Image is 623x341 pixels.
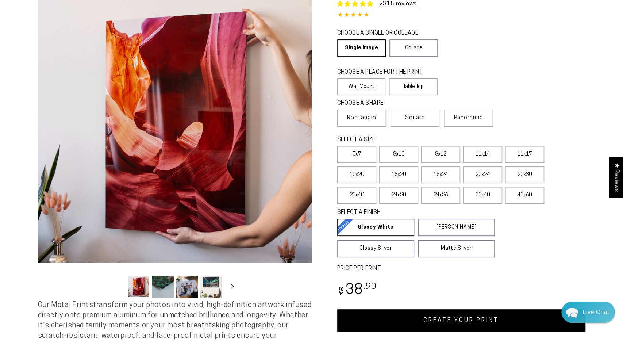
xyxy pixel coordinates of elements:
[337,78,386,95] label: Wall Mount
[337,265,585,273] label: PRICE PER PRINT
[200,276,222,298] button: Load image 4 in gallery view
[337,146,376,163] label: 5x7
[109,279,126,295] button: Slide left
[379,1,418,7] a: 2315 reviews.
[337,136,483,144] legend: SELECT A SIZE
[338,287,345,296] span: $
[224,279,240,295] button: Slide right
[421,187,460,204] label: 24x36
[337,166,376,183] label: 10x20
[561,302,615,323] div: Chat widget toggle
[337,68,431,77] legend: CHOOSE A PLACE FOR THE PRINT
[337,283,377,298] bdi: 38
[379,187,418,204] label: 24x30
[609,157,623,198] div: Click to open Judge.me floating reviews tab
[505,187,544,204] label: 40x60
[337,208,477,217] legend: SELECT A FINISH
[337,240,414,257] a: Glossy Silver
[463,146,502,163] label: 11x14
[337,187,376,204] label: 20x40
[379,166,418,183] label: 16x20
[454,115,483,121] span: Panoramic
[128,276,150,298] button: Load image 1 in gallery view
[505,146,544,163] label: 11x17
[405,114,425,122] span: Square
[389,39,438,57] a: Collage
[337,10,585,21] div: 4.85 out of 5.0 stars
[152,276,174,298] button: Load image 2 in gallery view
[337,309,585,332] a: CREATE YOUR PRINT
[463,187,502,204] label: 30x40
[337,29,431,38] legend: CHOOSE A SINGLE OR COLLAGE
[463,166,502,183] label: 20x24
[421,166,460,183] label: 16x24
[582,302,609,323] div: Contact Us Directly
[389,78,438,95] label: Table Top
[337,219,414,236] a: Glossy White
[505,166,544,183] label: 20x30
[176,276,198,298] button: Load image 3 in gallery view
[421,146,460,163] label: 8x12
[379,146,418,163] label: 8x10
[418,240,495,257] a: Matte Silver
[337,39,386,57] a: Single Image
[337,99,432,108] legend: CHOOSE A SHAPE
[364,283,377,291] sup: .90
[418,219,495,236] a: [PERSON_NAME]
[347,114,376,122] span: Rectangle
